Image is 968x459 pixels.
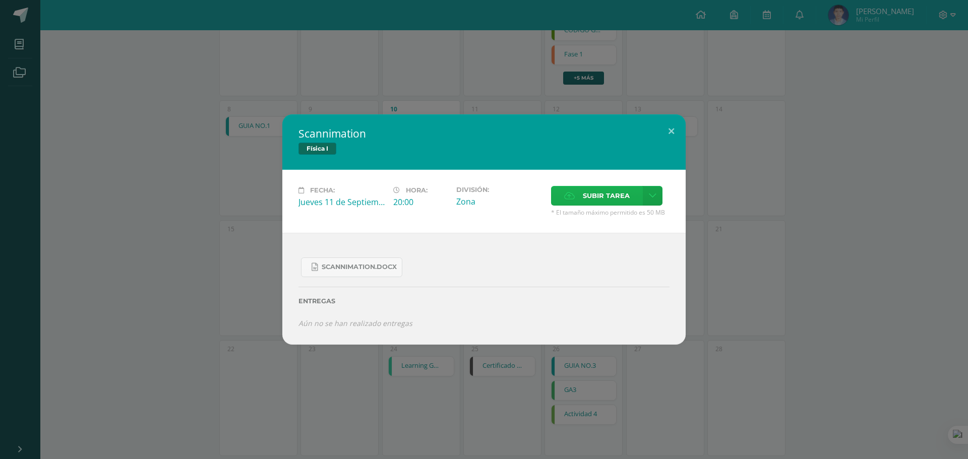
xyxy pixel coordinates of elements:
label: División: [456,186,543,193]
div: 20:00 [393,196,448,208]
div: Jueves 11 de Septiembre [298,196,385,208]
div: Zona [456,196,543,207]
span: * El tamaño máximo permitido es 50 MB [551,208,670,217]
label: Entregas [298,297,670,305]
span: Scannimation.docx [322,263,397,271]
button: Close (Esc) [657,114,686,149]
span: Hora: [406,186,428,194]
i: Aún no se han realizado entregas [298,318,412,328]
h2: Scannimation [298,126,670,141]
span: Subir tarea [583,186,630,205]
a: Scannimation.docx [301,257,402,277]
span: Fecha: [310,186,335,194]
span: Física I [298,143,336,155]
